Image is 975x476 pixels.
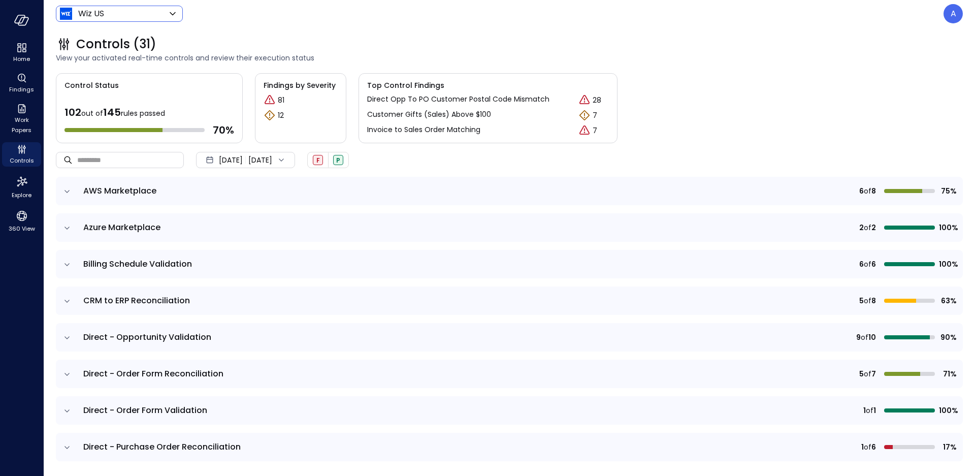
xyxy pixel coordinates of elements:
span: of [861,332,868,343]
div: Findings [2,71,41,96]
div: Work Papers [2,102,41,136]
span: 6 [871,259,876,270]
span: 360 View [9,224,35,234]
button: expand row [62,333,72,343]
span: AWS Marketplace [83,185,156,197]
span: 10 [868,332,876,343]
span: [DATE] [219,154,243,166]
span: 100% [939,259,957,270]
span: of [864,222,871,233]
button: expand row [62,223,72,233]
p: Invoice to Sales Order Matching [367,124,480,135]
span: 6 [859,259,864,270]
span: Explore [12,190,31,200]
p: Customer Gifts (Sales) Above $100 [367,109,491,120]
span: 2 [859,222,864,233]
div: 360 View [2,207,41,235]
a: Customer Gifts (Sales) Above $100 [367,109,491,121]
div: Failed [313,155,323,165]
span: 1 [863,405,866,416]
button: expand row [62,296,72,306]
p: 7 [593,125,597,136]
span: 9 [856,332,861,343]
span: 17% [939,441,957,453]
a: Direct Opp To PO Customer Postal Code Mismatch [367,94,549,106]
p: Wiz US [78,8,104,20]
div: Passed [333,155,343,165]
span: Top Control Findings [367,80,609,91]
span: 70 % [213,123,234,137]
span: 2 [871,222,876,233]
p: 81 [278,95,284,106]
span: 75% [939,185,957,197]
span: Direct - Purchase Order Reconciliation [83,441,241,453]
span: Findings by Severity [264,80,338,91]
span: of [864,185,871,197]
span: 100% [939,222,957,233]
span: 100% [939,405,957,416]
span: 90% [939,332,957,343]
p: Direct Opp To PO Customer Postal Code Mismatch [367,94,549,105]
span: Controls (31) [76,36,156,52]
span: rules passed [121,108,165,118]
span: of [864,295,871,306]
button: expand row [62,442,72,453]
span: 5 [859,295,864,306]
span: Controls [10,155,34,166]
span: 8 [871,295,876,306]
p: A [951,8,956,20]
span: 5 [859,368,864,379]
span: Work Papers [6,115,37,135]
span: Home [13,54,30,64]
span: Direct - Opportunity Validation [83,331,211,343]
span: Direct - Order Form Validation [83,404,207,416]
div: Critical [578,94,591,106]
span: of [864,441,871,453]
span: 145 [103,105,121,119]
button: expand row [62,369,72,379]
span: Azure Marketplace [83,221,160,233]
span: 1 [861,441,864,453]
span: 1 [873,405,876,416]
a: Invoice to Sales Order Matching [367,124,480,137]
button: expand row [62,260,72,270]
span: out of [81,108,103,118]
div: Home [2,41,41,65]
div: Critical [578,124,591,137]
span: of [864,259,871,270]
span: F [316,156,320,165]
span: 6 [871,441,876,453]
span: Control Status [56,74,119,91]
button: expand row [62,186,72,197]
span: Findings [9,84,34,94]
span: Direct - Order Form Reconciliation [83,368,223,379]
div: Avi Brandwain [944,4,963,23]
span: 63% [939,295,957,306]
div: Controls [2,142,41,167]
img: Icon [60,8,72,20]
span: 71% [939,368,957,379]
div: Explore [2,173,41,201]
span: View your activated real-time controls and review their execution status [56,52,963,64]
span: 7 [871,368,876,379]
span: 6 [859,185,864,197]
span: CRM to ERP Reconciliation [83,295,190,306]
span: 8 [871,185,876,197]
div: Warning [578,109,591,121]
span: of [864,368,871,379]
div: Warning [264,109,276,121]
span: P [336,156,340,165]
div: Critical [264,94,276,106]
span: Billing Schedule Validation [83,258,192,270]
button: expand row [62,406,72,416]
span: 102 [64,105,81,119]
p: 28 [593,95,601,106]
p: 12 [278,110,284,121]
span: of [866,405,873,416]
p: 7 [593,110,597,121]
